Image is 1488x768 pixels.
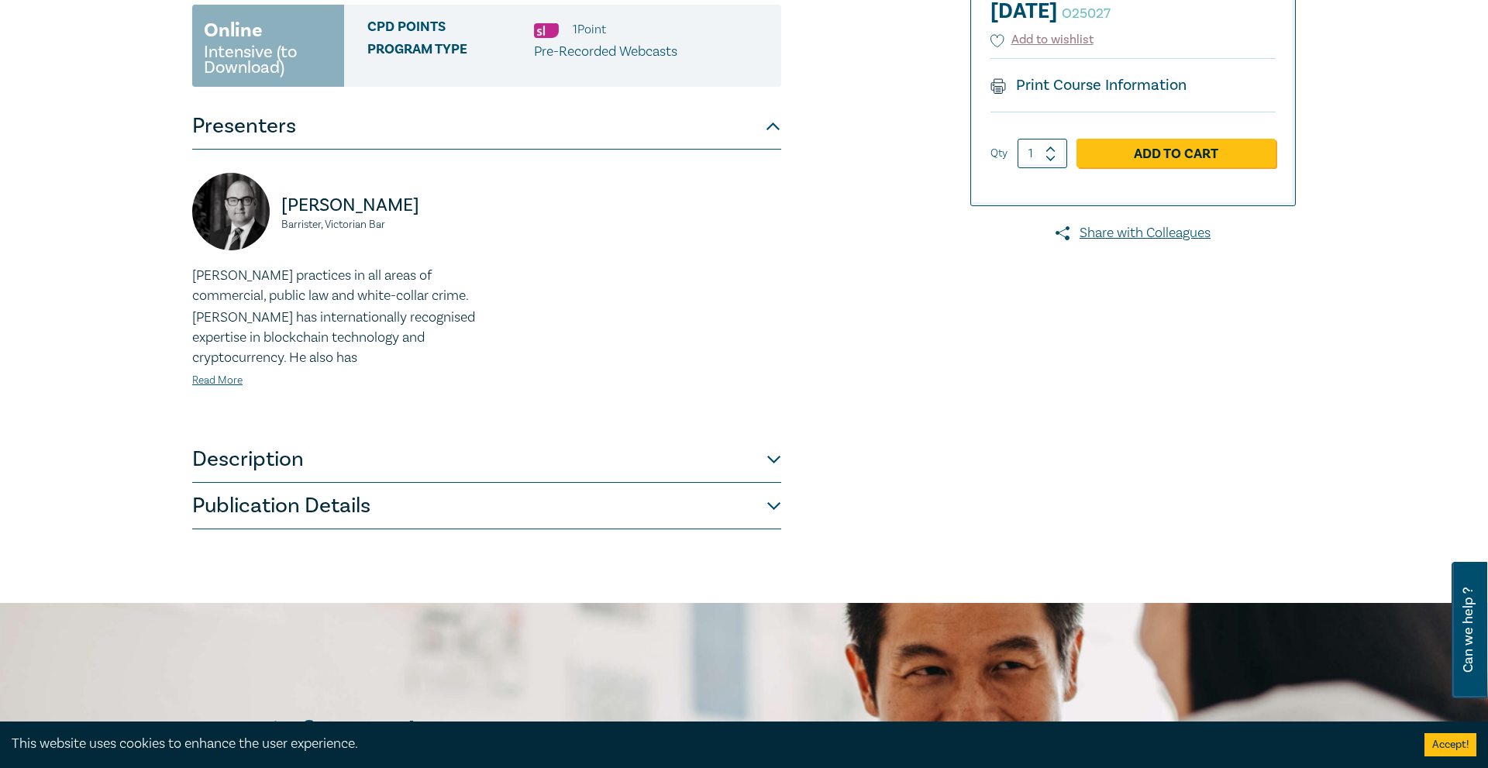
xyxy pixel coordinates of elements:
p: [PERSON_NAME] has internationally recognised expertise in blockchain technology and cryptocurrenc... [192,308,477,368]
h3: Online [204,16,263,44]
label: Qty [990,145,1007,162]
p: Pre-Recorded Webcasts [534,42,677,62]
span: Can we help ? [1461,571,1476,689]
p: [PERSON_NAME] [281,193,477,218]
li: 1 Point [573,19,606,40]
button: Accept cookies [1424,733,1476,756]
img: Substantive Law [534,23,559,38]
span: CPD Points [367,19,534,40]
button: Publication Details [192,483,781,529]
button: Presenters [192,103,781,150]
small: O25027 [1062,5,1111,22]
div: This website uses cookies to enhance the user experience. [12,734,1401,754]
button: Description [192,436,781,483]
a: Add to Cart [1076,139,1276,168]
p: [PERSON_NAME] practices in all areas of commercial, public law and white-collar crime. [192,266,477,306]
a: Print Course Information [990,75,1187,95]
span: Program type [367,42,534,62]
small: Intensive (to Download) [204,44,332,75]
a: Share with Colleagues [970,223,1296,243]
button: Add to wishlist [990,31,1094,49]
img: https://s3.ap-southeast-2.amazonaws.com/leo-cussen-store-production-content/Contacts/Aaron%20Lane... [192,173,270,250]
small: Barrister, Victorian Bar [281,219,477,230]
h2: Stay informed. [192,715,558,755]
input: 1 [1018,139,1067,168]
a: Read More [192,374,243,387]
